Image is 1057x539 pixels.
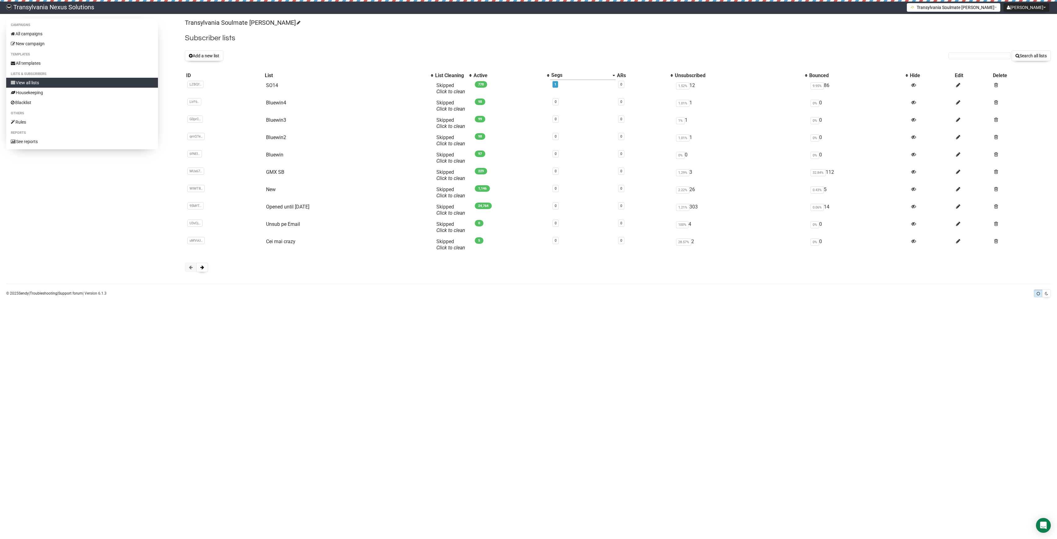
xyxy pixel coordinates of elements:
[810,169,826,176] span: 32.84%
[810,239,819,246] span: 0%
[620,186,622,191] a: 0
[616,71,674,80] th: ARs: No sort applied, activate to apply an ascending sort
[264,71,434,80] th: List: No sort applied, activate to apply an ascending sort
[266,117,286,123] a: Bluewin3
[809,72,902,79] div: Bounced
[674,184,808,201] td: 26
[6,70,158,78] li: Lists & subscribers
[436,106,465,112] a: Click to clean
[555,134,557,138] a: 0
[808,219,909,236] td: 0
[808,201,909,219] td: 14
[266,134,286,140] a: Bluewin2
[475,133,485,140] span: 98
[808,80,909,97] td: 86
[674,219,808,236] td: 4
[6,290,107,297] p: © 2025 | | | Version 6.1.3
[6,4,12,10] img: 586cc6b7d8bc403f0c61b981d947c989
[436,210,465,216] a: Click to clean
[1036,518,1051,533] div: Open Intercom Messenger
[436,227,465,233] a: Click to clean
[808,167,909,184] td: 112
[6,98,158,107] a: Blacklist
[6,39,158,49] a: New campaign
[554,82,556,86] a: 1
[676,117,685,124] span: 1%
[676,152,685,159] span: 0%
[955,72,991,79] div: Edit
[810,134,819,142] span: 0%
[185,71,264,80] th: ID: No sort applied, sorting is disabled
[436,82,465,94] span: Skipped
[475,203,492,209] span: 24,764
[436,239,465,251] span: Skipped
[187,237,205,244] span: uMVoU..
[808,184,909,201] td: 5
[676,186,689,194] span: 2.22%
[555,169,557,173] a: 0
[474,72,544,79] div: Active
[555,100,557,104] a: 0
[185,33,1051,44] h2: Subscriber lists
[676,221,688,228] span: 100%
[676,82,689,90] span: 1.52%
[6,58,158,68] a: All templates
[186,72,262,79] div: ID
[810,186,824,194] span: 0.43%
[187,202,203,209] span: 95MfT..
[266,169,284,175] a: GMX SB
[475,81,487,88] span: 778
[555,239,557,243] a: 0
[674,201,808,219] td: 303
[475,116,485,122] span: 99
[187,150,202,157] span: 6fNEI..
[620,82,622,86] a: 0
[674,97,808,115] td: 1
[550,71,616,80] th: Segs: Descending sort applied, activate to remove the sort
[676,239,691,246] span: 28.57%
[436,204,465,216] span: Skipped
[808,97,909,115] td: 0
[675,72,802,79] div: Unsubscribed
[1003,3,1049,12] button: [PERSON_NAME]
[475,99,485,105] span: 98
[808,132,909,149] td: 0
[674,115,808,132] td: 1
[266,186,276,192] a: New
[620,117,622,121] a: 0
[620,221,622,225] a: 0
[436,123,465,129] a: Click to clean
[6,129,158,137] li: Reports
[674,132,808,149] td: 1
[187,185,205,192] span: WlMT8..
[810,117,819,124] span: 0%
[436,245,465,251] a: Click to clean
[6,110,158,117] li: Others
[6,29,158,39] a: All campaigns
[909,71,954,80] th: Hide: No sort applied, sorting is disabled
[674,167,808,184] td: 3
[187,98,201,105] span: LirF6..
[185,50,223,61] button: Add a new list
[187,133,205,140] span: qmQTe..
[185,19,299,26] a: Transylvania Soulmate [PERSON_NAME]
[187,81,203,88] span: LZBQf..
[436,141,465,147] a: Click to clean
[266,221,300,227] a: Unsub pe Email
[620,100,622,104] a: 0
[810,100,819,107] span: 0%
[810,221,819,228] span: 0%
[475,185,490,192] span: 1,146
[555,204,557,208] a: 0
[266,152,283,158] a: Bluewin
[907,3,1000,12] button: Transylvania Soulmate [PERSON_NAME]
[6,51,158,58] li: Templates
[617,72,667,79] div: ARs
[436,100,465,112] span: Skipped
[436,152,465,164] span: Skipped
[436,186,465,199] span: Skipped
[19,291,29,296] a: Sendy
[620,169,622,173] a: 0
[434,71,472,80] th: List Cleaning: No sort applied, activate to apply an ascending sort
[436,89,465,94] a: Click to clean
